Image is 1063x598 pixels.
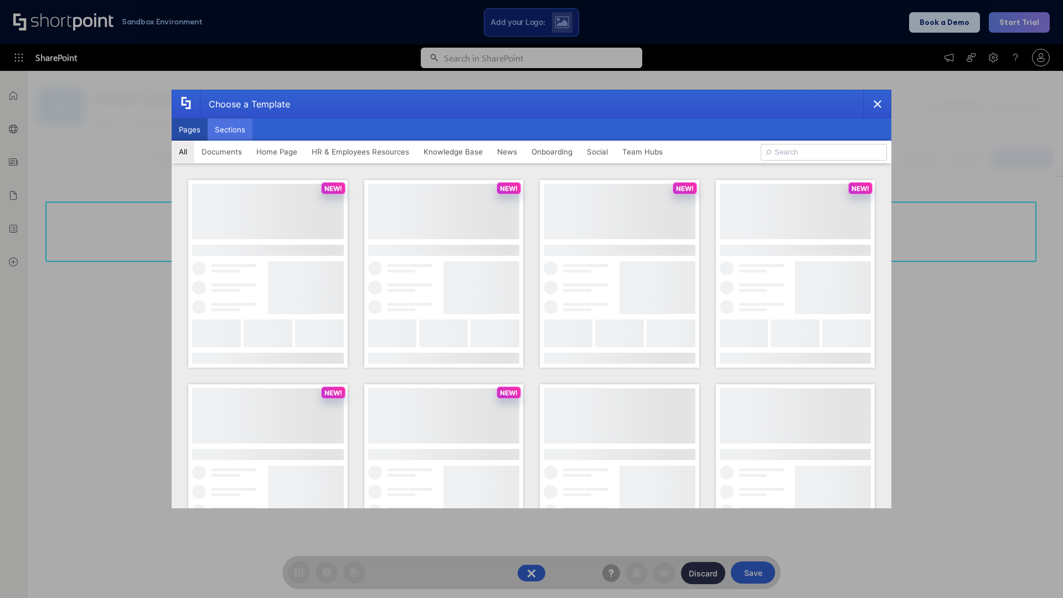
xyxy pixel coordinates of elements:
[580,141,615,163] button: Social
[416,141,490,163] button: Knowledge Base
[864,470,1063,598] iframe: Chat Widget
[172,90,891,508] div: template selector
[500,184,518,193] p: NEW!
[305,141,416,163] button: HR & Employees Resources
[852,184,869,193] p: NEW!
[524,141,580,163] button: Onboarding
[490,141,524,163] button: News
[761,144,887,161] input: Search
[615,141,670,163] button: Team Hubs
[200,90,290,118] div: Choose a Template
[172,141,194,163] button: All
[208,118,252,141] button: Sections
[172,118,208,141] button: Pages
[500,389,518,397] p: NEW!
[324,389,342,397] p: NEW!
[194,141,249,163] button: Documents
[676,184,694,193] p: NEW!
[249,141,305,163] button: Home Page
[324,184,342,193] p: NEW!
